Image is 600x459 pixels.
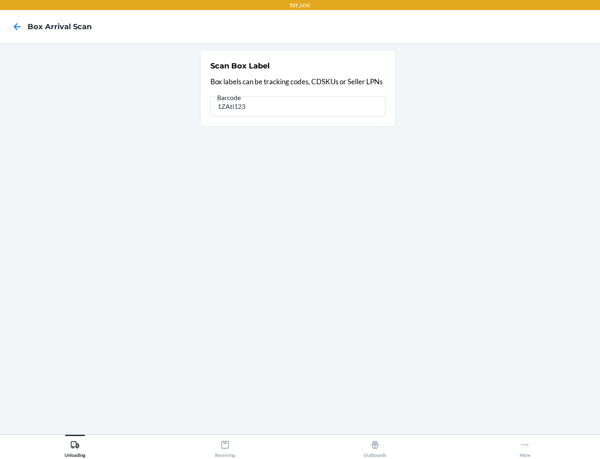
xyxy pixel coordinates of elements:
[27,21,92,32] h4: Box Arrival Scan
[300,435,450,458] button: Outbounds
[210,96,385,116] input: Barcode
[150,435,300,458] button: Receiving
[520,437,530,458] div: More
[450,435,600,458] button: More
[210,76,385,87] p: Box labels can be tracking codes, CDSKUs or Seller LPNs
[364,437,386,458] div: Outbounds
[65,437,85,458] div: Unloading
[210,61,270,71] h2: Scan Box Label
[216,93,242,102] span: Barcode
[290,2,310,9] p: TST_LOG
[215,437,235,458] div: Receiving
